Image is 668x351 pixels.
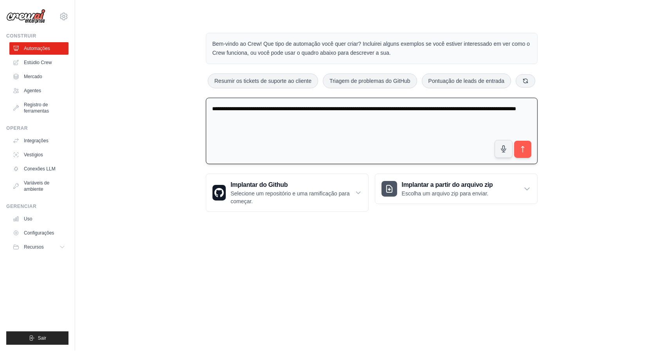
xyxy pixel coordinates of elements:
font: Resumir os tickets de suporte ao cliente [214,78,311,84]
font: Sair [38,335,46,341]
button: Triagem de problemas do GitHub [323,73,417,88]
iframe: Chat Widget [629,313,668,351]
a: Agentes [9,84,68,97]
button: Pontuação de leads de entrada [422,73,511,88]
font: Mercado [24,74,42,79]
font: Configurações [24,230,54,236]
a: Automações [9,42,68,55]
font: Triagem de problemas do GitHub [329,78,410,84]
font: Pontuação de leads de entrada [429,78,505,84]
a: Estúdio Crew [9,56,68,69]
button: Recursos [9,241,68,253]
font: Conexões LLM [24,166,56,172]
img: Logotipo [6,9,45,24]
font: Selecione um repositório e uma ramificação para começar. [230,190,349,204]
a: Configurações [9,227,68,239]
a: Registro de ferramentas [9,98,68,117]
font: Recursos [24,244,44,250]
font: Escolha um arquivo zip para enviar. [402,190,489,197]
a: Vestígios [9,149,68,161]
font: Implantar do Github [230,181,288,188]
font: Variáveis ​​de ambiente [24,180,49,192]
font: Uso [24,216,32,222]
font: Bem-vindo ao Crew! Que tipo de automação você quer criar? Incluirei alguns exemplos se você estiv... [212,41,530,56]
font: Estúdio Crew [24,60,52,65]
font: Implantar a partir do arquivo zip [402,181,493,188]
font: Operar [6,125,28,131]
div: Widget de chat [629,313,668,351]
font: Agentes [24,88,41,93]
font: Integrações [24,138,49,143]
font: Construir [6,33,36,39]
a: Uso [9,213,68,225]
font: Automações [24,46,50,51]
a: Variáveis ​​de ambiente [9,177,68,195]
a: Mercado [9,70,68,83]
a: Integrações [9,134,68,147]
font: Gerenciar [6,204,36,209]
button: Resumir os tickets de suporte ao cliente [208,73,318,88]
a: Conexões LLM [9,163,68,175]
button: Sair [6,331,68,345]
font: Vestígios [24,152,43,158]
font: Registro de ferramentas [24,102,49,114]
